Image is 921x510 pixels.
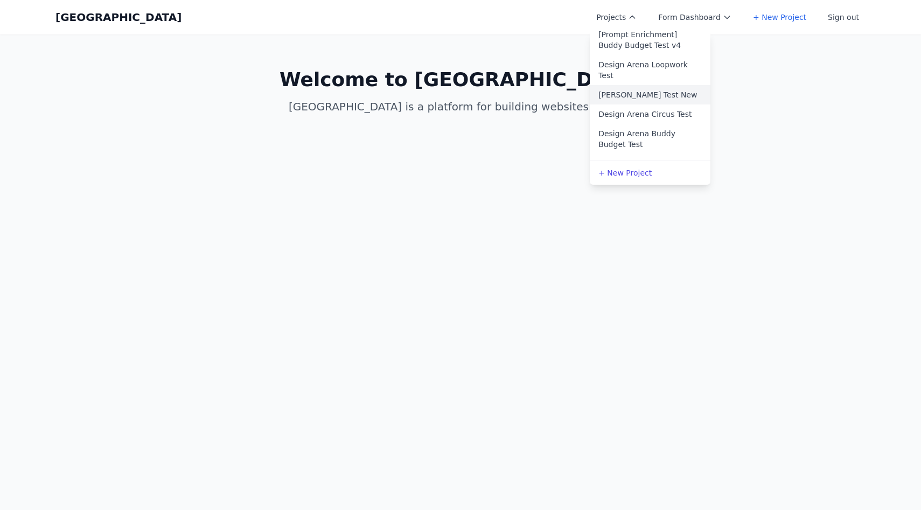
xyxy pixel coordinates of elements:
[590,163,710,183] a: + New Project
[254,69,667,90] h1: Welcome to [GEOGRAPHIC_DATA]
[821,8,866,27] button: Sign out
[652,8,738,27] button: Form Dashboard
[590,8,643,27] button: Projects
[590,55,710,85] a: Design Arena Loopwork Test
[590,124,710,154] a: Design Arena Buddy Budget Test
[590,154,710,173] a: Design Arena BuddyBuget
[55,10,182,25] a: [GEOGRAPHIC_DATA]
[590,104,710,124] a: Design Arena Circus Test
[746,8,813,27] a: + New Project
[254,99,667,114] p: [GEOGRAPHIC_DATA] is a platform for building websites with AI.
[590,85,710,104] a: [PERSON_NAME] Test New
[590,25,710,55] a: [Prompt Enrichment] Buddy Budget Test v4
